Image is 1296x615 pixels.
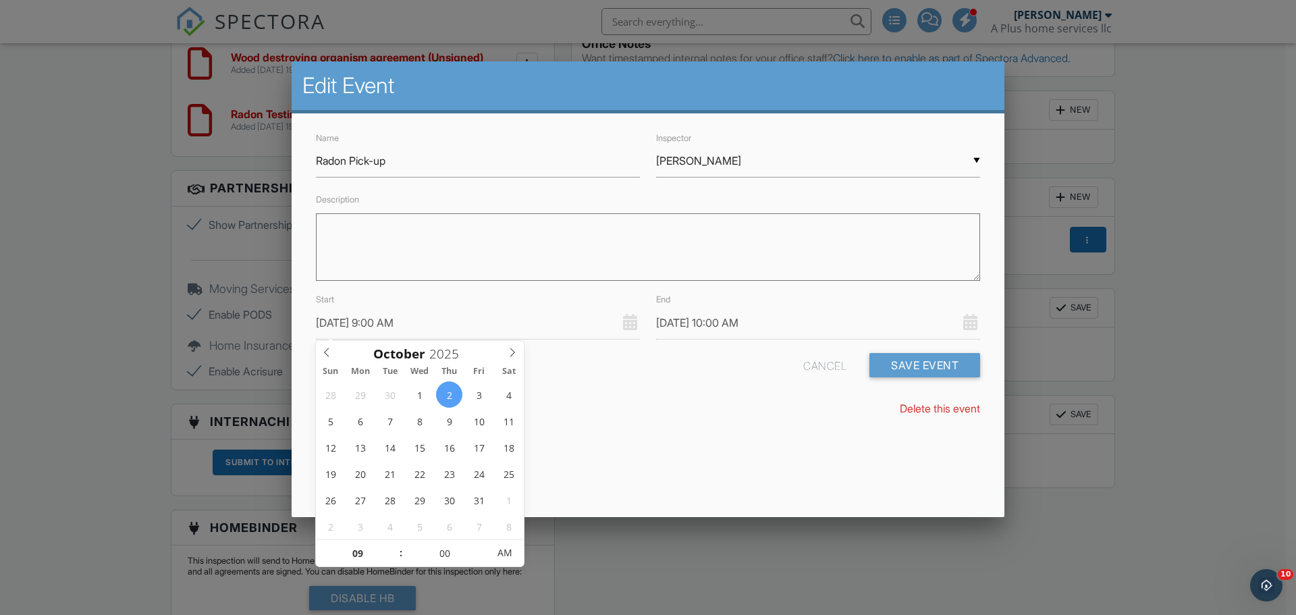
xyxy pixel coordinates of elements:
[347,513,373,539] span: November 3, 2025
[495,434,522,460] span: October 18, 2025
[399,539,403,566] span: :
[377,460,403,487] span: October 21, 2025
[869,353,980,377] button: Save Event
[464,367,494,376] span: Fri
[406,434,433,460] span: October 15, 2025
[377,381,403,408] span: September 30, 2025
[377,487,403,513] span: October 28, 2025
[435,367,464,376] span: Thu
[373,348,425,360] span: Scroll to increment
[317,381,344,408] span: September 28, 2025
[466,487,492,513] span: October 31, 2025
[436,487,462,513] span: October 30, 2025
[317,408,344,434] span: October 5, 2025
[317,460,344,487] span: October 19, 2025
[1278,569,1293,580] span: 10
[436,408,462,434] span: October 9, 2025
[656,133,691,143] label: Inspector
[494,367,524,376] span: Sat
[316,306,640,340] input: Select Date
[375,367,405,376] span: Tue
[346,367,375,376] span: Mon
[347,460,373,487] span: October 20, 2025
[406,381,433,408] span: October 1, 2025
[466,513,492,539] span: November 7, 2025
[495,487,522,513] span: November 1, 2025
[495,513,522,539] span: November 8, 2025
[466,434,492,460] span: October 17, 2025
[406,513,433,539] span: November 5, 2025
[436,381,462,408] span: October 2, 2025
[406,460,433,487] span: October 22, 2025
[803,353,846,377] div: Cancel
[436,513,462,539] span: November 6, 2025
[302,72,994,99] h2: Edit Event
[1250,569,1282,601] iframe: Intercom live chat
[347,434,373,460] span: October 13, 2025
[316,194,359,205] label: Description
[495,408,522,434] span: October 11, 2025
[377,408,403,434] span: October 7, 2025
[317,434,344,460] span: October 12, 2025
[466,460,492,487] span: October 24, 2025
[405,367,435,376] span: Wed
[316,367,346,376] span: Sun
[316,294,334,304] label: Start
[656,294,670,304] label: End
[466,381,492,408] span: October 3, 2025
[900,402,980,415] a: Delete this event
[316,540,399,567] input: Scroll to increment
[656,306,980,340] input: Select Date
[406,487,433,513] span: October 29, 2025
[347,487,373,513] span: October 27, 2025
[436,434,462,460] span: October 16, 2025
[466,408,492,434] span: October 10, 2025
[377,513,403,539] span: November 4, 2025
[347,408,373,434] span: October 6, 2025
[377,434,403,460] span: October 14, 2025
[436,460,462,487] span: October 23, 2025
[495,381,522,408] span: October 4, 2025
[316,133,339,143] label: Name
[486,539,523,566] span: Click to toggle
[347,381,373,408] span: September 29, 2025
[406,408,433,434] span: October 8, 2025
[403,540,486,567] input: Scroll to increment
[495,460,522,487] span: October 25, 2025
[317,513,344,539] span: November 2, 2025
[317,487,344,513] span: October 26, 2025
[425,345,470,363] input: Scroll to increment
